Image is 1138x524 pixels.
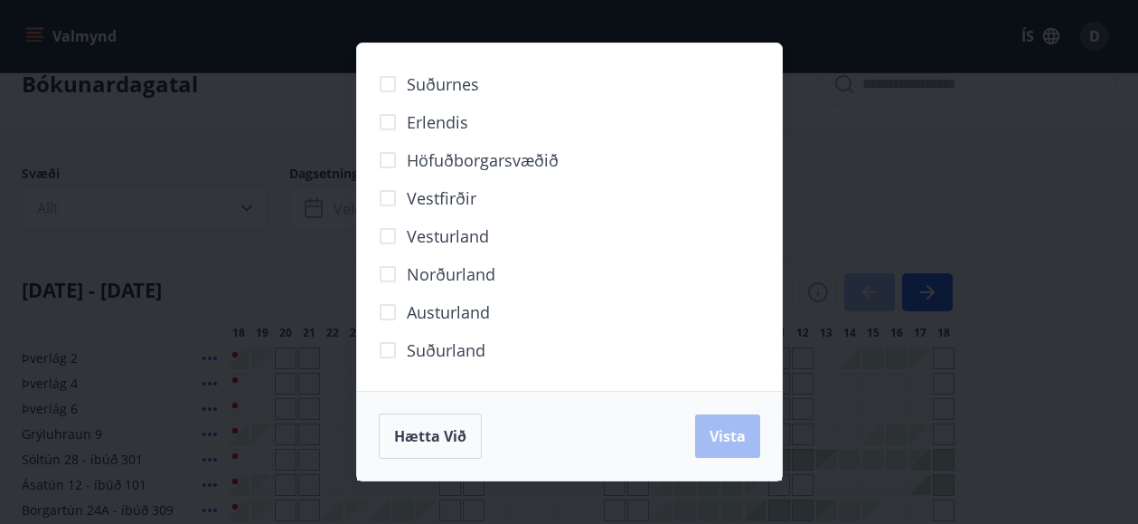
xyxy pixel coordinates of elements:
[407,300,490,324] span: Austurland
[407,72,479,96] span: Suðurnes
[394,426,466,446] span: Hætta við
[407,186,476,210] span: Vestfirðir
[379,414,482,459] button: Hætta við
[407,110,468,134] span: Erlendis
[407,224,489,248] span: Vesturland
[407,338,485,362] span: Suðurland
[407,262,495,286] span: Norðurland
[407,148,559,172] span: Höfuðborgarsvæðið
